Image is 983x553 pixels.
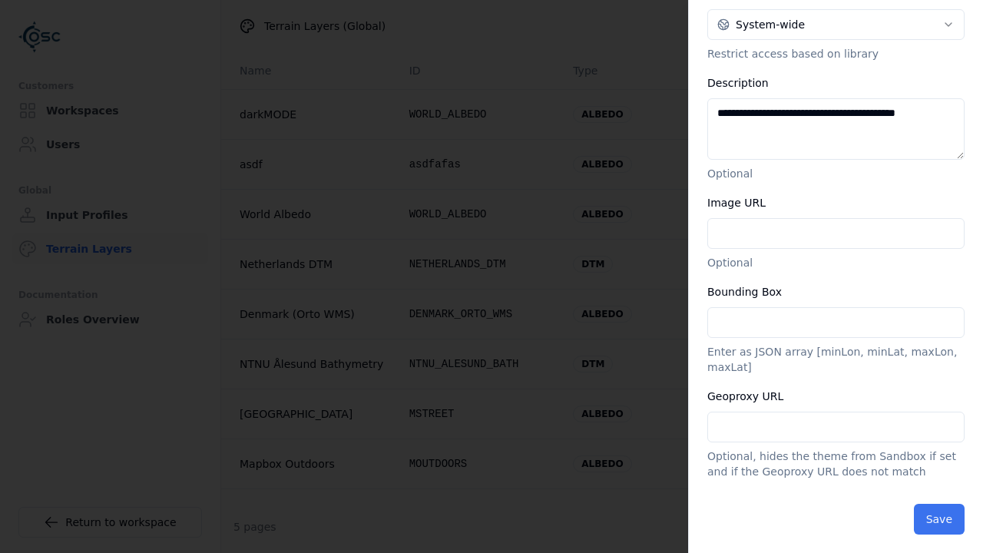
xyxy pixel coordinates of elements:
label: Geoproxy URL [707,390,783,402]
p: Restrict access based on library [707,46,965,61]
label: Image URL [707,197,766,209]
p: Optional, hides the theme from Sandbox if set and if the Geoproxy URL does not match [707,449,965,479]
label: Description [707,77,769,89]
button: Save [914,504,965,535]
label: Bounding Box [707,286,782,298]
p: Optional [707,166,965,181]
p: Enter as JSON array [minLon, minLat, maxLon, maxLat] [707,344,965,375]
p: Optional [707,255,965,270]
